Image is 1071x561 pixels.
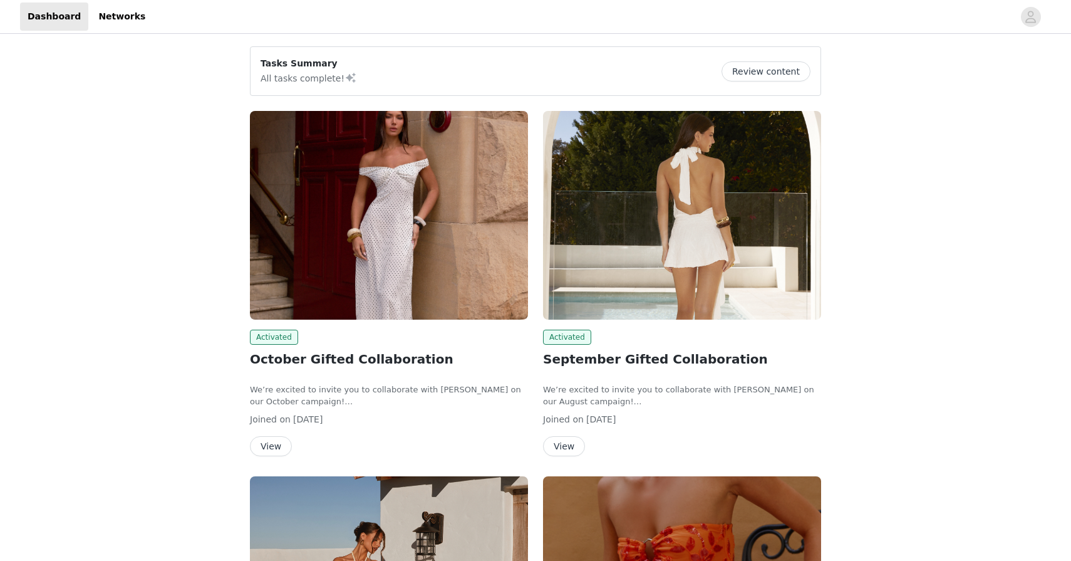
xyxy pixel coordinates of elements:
[543,384,821,408] p: We’re excited to invite you to collaborate with [PERSON_NAME] on our August campaign!
[293,414,323,424] span: [DATE]
[261,57,357,70] p: Tasks Summary
[543,442,585,451] a: View
[543,111,821,320] img: Peppermayo UK
[250,111,528,320] img: Peppermayo UK
[543,350,821,369] h2: September Gifted Collaboration
[250,330,298,345] span: Activated
[1025,7,1037,27] div: avatar
[250,350,528,369] h2: October Gifted Collaboration
[722,61,810,81] button: Review content
[250,436,292,456] button: View
[91,3,153,31] a: Networks
[543,436,585,456] button: View
[586,414,616,424] span: [DATE]
[250,414,291,424] span: Joined on
[250,442,292,451] a: View
[250,384,528,408] p: We’re excited to invite you to collaborate with [PERSON_NAME] on our October campaign!
[261,70,357,85] p: All tasks complete!
[20,3,88,31] a: Dashboard
[543,330,591,345] span: Activated
[543,414,584,424] span: Joined on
